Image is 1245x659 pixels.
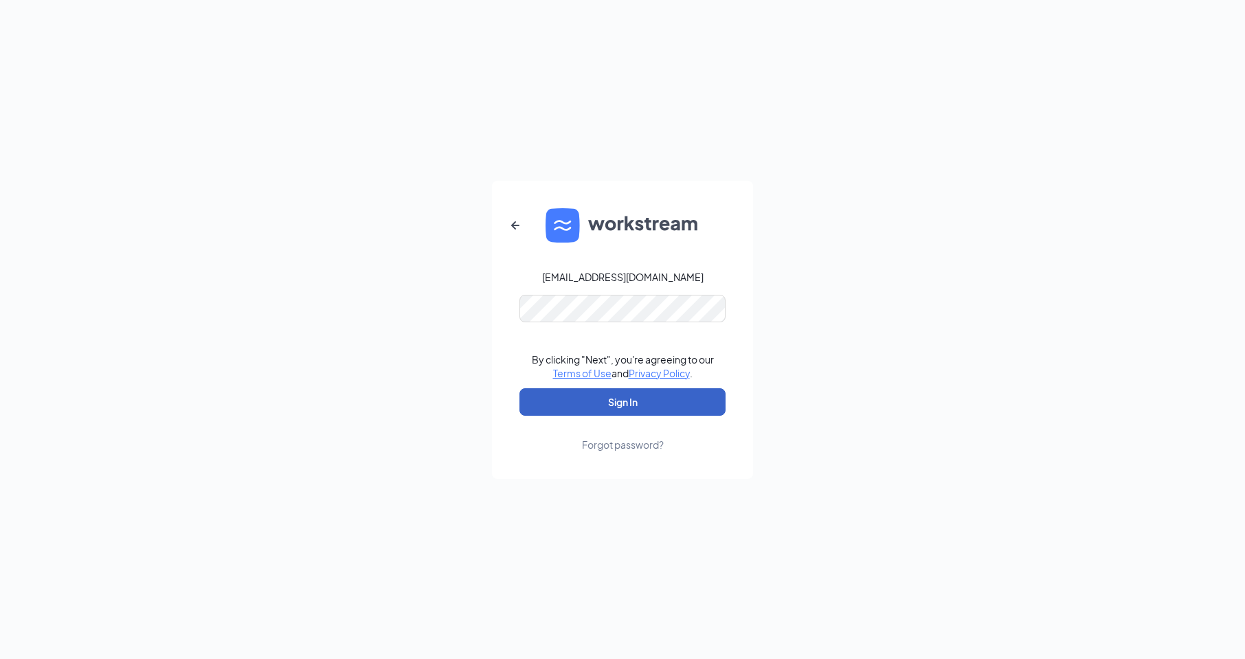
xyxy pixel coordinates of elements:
[499,209,532,242] button: ArrowLeftNew
[582,438,664,451] div: Forgot password?
[629,367,690,379] a: Privacy Policy
[519,388,726,416] button: Sign In
[532,353,714,380] div: By clicking "Next", you're agreeing to our and .
[553,367,612,379] a: Terms of Use
[507,217,524,234] svg: ArrowLeftNew
[542,270,704,284] div: [EMAIL_ADDRESS][DOMAIN_NAME]
[582,416,664,451] a: Forgot password?
[546,208,699,243] img: WS logo and Workstream text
